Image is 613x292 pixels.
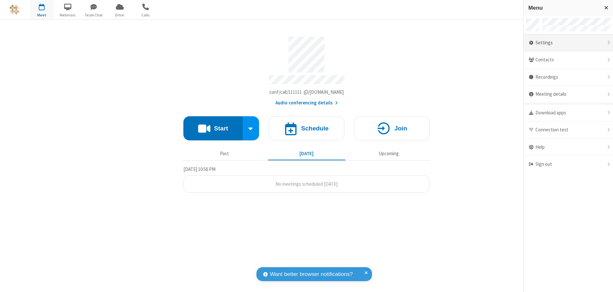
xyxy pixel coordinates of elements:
[183,165,430,193] section: Today's Meetings
[134,12,158,18] span: Calls
[183,32,430,107] section: Account details
[524,121,613,139] div: Connection test
[350,147,427,160] button: Upcoming
[394,125,407,131] h4: Join
[524,139,613,156] div: Help
[108,12,132,18] span: Drive
[301,125,329,131] h4: Schedule
[354,116,430,140] button: Join
[214,125,228,131] h4: Start
[275,181,338,187] span: No meetings scheduled [DATE]
[528,5,599,11] h3: Menu
[183,116,243,140] button: Start
[269,89,344,96] button: Copy my meeting room linkCopy my meeting room link
[524,34,613,52] div: Settings
[10,5,19,14] img: QA Selenium DO NOT DELETE OR CHANGE
[269,116,344,140] button: Schedule
[183,166,215,172] span: [DATE] 10:56 PM
[243,116,259,140] div: Start conference options
[269,89,344,95] span: Copy my meeting room link
[270,270,353,279] span: Want better browser notifications?
[275,99,338,107] button: Audio conferencing details
[82,12,106,18] span: Team Chat
[186,147,263,160] button: Past
[524,69,613,86] div: Recordings
[56,12,80,18] span: Webinars
[268,147,345,160] button: [DATE]
[524,51,613,69] div: Contacts
[524,156,613,173] div: Sign out
[30,12,54,18] span: Meet
[524,104,613,122] div: Download apps
[524,86,613,103] div: Meeting details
